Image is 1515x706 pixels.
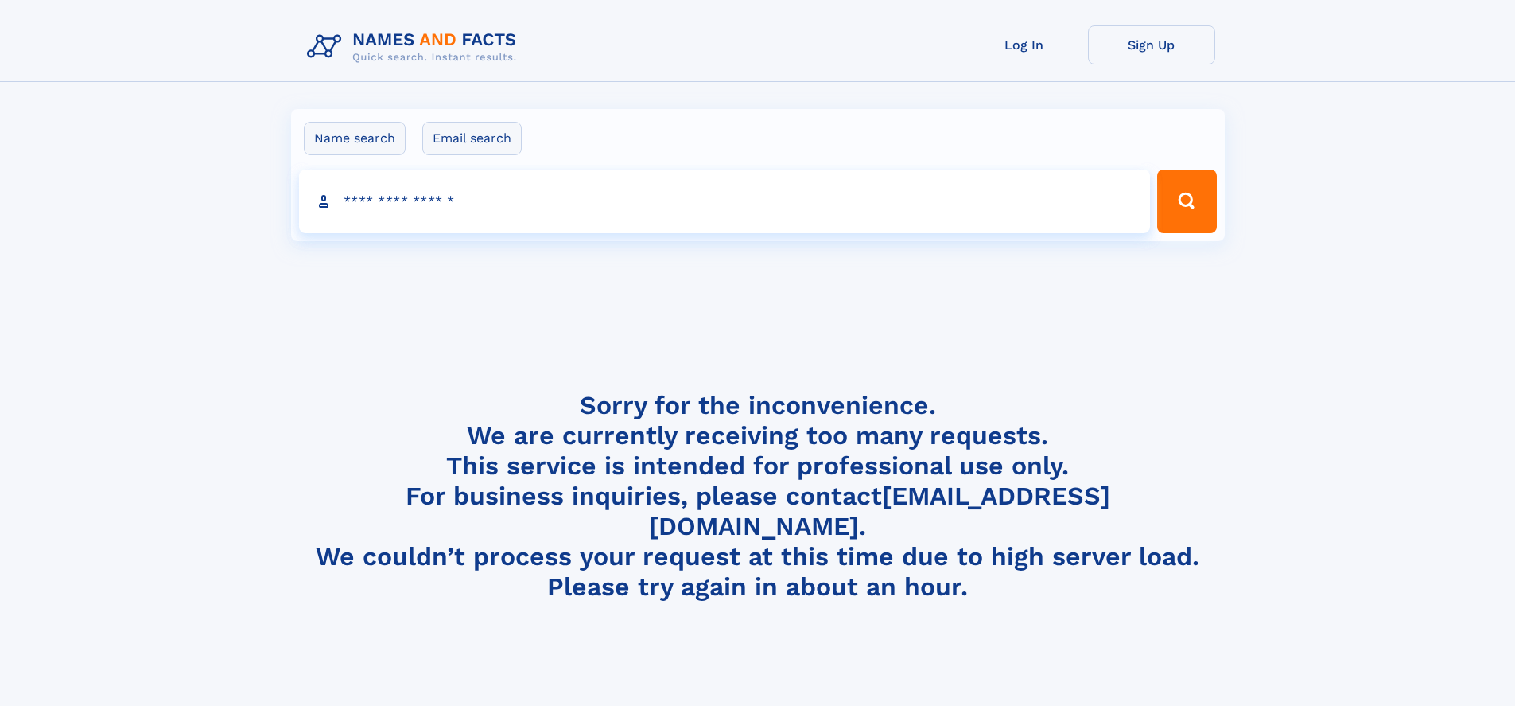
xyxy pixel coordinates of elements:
[301,390,1215,603] h4: Sorry for the inconvenience. We are currently receiving too many requests. This service is intend...
[301,25,530,68] img: Logo Names and Facts
[304,122,406,155] label: Name search
[649,481,1110,541] a: [EMAIL_ADDRESS][DOMAIN_NAME]
[961,25,1088,64] a: Log In
[1088,25,1215,64] a: Sign Up
[422,122,522,155] label: Email search
[1157,170,1216,233] button: Search Button
[299,170,1151,233] input: search input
